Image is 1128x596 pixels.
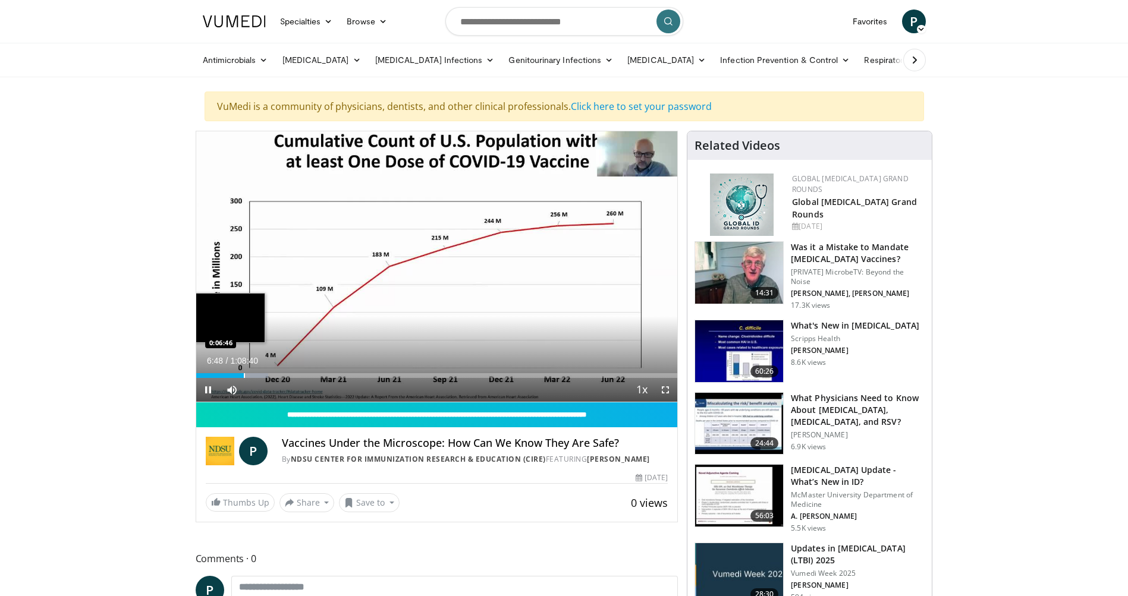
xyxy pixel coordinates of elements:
h3: [MEDICAL_DATA] Update - What’s New in ID? [791,464,925,488]
p: Vumedi Week 2025 [791,569,925,578]
video-js: Video Player [196,131,678,402]
div: By FEATURING [282,454,668,465]
span: 14:31 [750,287,779,299]
p: [PERSON_NAME] [791,581,925,590]
span: 0 views [631,496,668,510]
a: Click here to set your password [571,100,712,113]
span: 1:08:40 [230,356,258,365]
p: A. [PERSON_NAME] [791,512,925,521]
a: Specialties [273,10,340,33]
span: Comments 0 [196,551,678,566]
a: Antimicrobials [196,48,275,72]
img: image.jpeg [176,293,265,343]
a: Global [MEDICAL_DATA] Grand Rounds [792,196,917,220]
a: [MEDICAL_DATA] [620,48,713,72]
button: Save to [339,493,400,512]
h3: Updates in [MEDICAL_DATA] (LTBI) 2025 [791,543,925,566]
p: 17.3K views [791,301,830,310]
div: VuMedi is a community of physicians, dentists, and other clinical professionals. [205,92,924,121]
input: Search topics, interventions [445,7,683,36]
h4: Related Videos [695,138,780,153]
a: 60:26 What's New in [MEDICAL_DATA] Scripps Health [PERSON_NAME] 8.6K views [695,320,925,383]
span: 56:03 [750,510,779,522]
span: 24:44 [750,437,779,449]
a: Respiratory Infections [857,48,967,72]
button: Fullscreen [653,378,677,402]
img: e456a1d5-25c5-46f9-913a-7a343587d2a7.png.150x105_q85_autocrop_double_scale_upscale_version-0.2.png [710,174,774,236]
span: / [226,356,228,365]
span: 6:48 [207,356,223,365]
p: [PERSON_NAME], [PERSON_NAME] [791,289,925,298]
a: 24:44 What Physicians Need to Know About [MEDICAL_DATA], [MEDICAL_DATA], and RSV? [PERSON_NAME] 6... [695,392,925,455]
p: [PRIVATE] MicrobeTV: Beyond the Noise [791,267,925,286]
a: [PERSON_NAME] [587,454,650,464]
button: Mute [220,378,244,402]
p: [PERSON_NAME] [791,346,919,355]
a: NDSU Center for Immunization Research & Education (CIRE) [291,454,546,464]
img: VuMedi Logo [203,15,266,27]
a: Favorites [846,10,895,33]
div: Progress Bar [196,373,678,378]
a: [MEDICAL_DATA] Infections [368,48,502,72]
a: Infection Prevention & Control [713,48,857,72]
img: 91589b0f-a920-456c-982d-84c13c387289.150x105_q85_crop-smart_upscale.jpg [695,393,783,455]
a: [MEDICAL_DATA] [275,48,368,72]
h3: What's New in [MEDICAL_DATA] [791,320,919,332]
a: Thumbs Up [206,493,275,512]
p: McMaster University Department of Medicine [791,490,925,509]
p: Scripps Health [791,334,919,343]
a: Global [MEDICAL_DATA] Grand Rounds [792,174,909,194]
a: P [902,10,926,33]
img: 8828b190-63b7-4755-985f-be01b6c06460.150x105_q85_crop-smart_upscale.jpg [695,320,783,382]
h3: What Physicians Need to Know About [MEDICAL_DATA], [MEDICAL_DATA], and RSV? [791,392,925,428]
a: Browse [340,10,394,33]
p: 5.5K views [791,524,826,533]
a: 56:03 [MEDICAL_DATA] Update - What’s New in ID? McMaster University Department of Medicine A. [PE... [695,464,925,533]
button: Playback Rate [630,378,653,402]
h4: Vaccines Under the Microscope: How Can We Know They Are Safe? [282,437,668,450]
p: 8.6K views [791,358,826,367]
button: Pause [196,378,220,402]
a: Genitourinary Infections [501,48,620,72]
img: 98142e78-5af4-4da4-a248-a3d154539079.150x105_q85_crop-smart_upscale.jpg [695,465,783,526]
div: [DATE] [636,472,668,483]
img: f91047f4-3b1b-4007-8c78-6eacab5e8334.150x105_q85_crop-smart_upscale.jpg [695,242,783,304]
a: P [239,437,268,465]
span: 60:26 [750,365,779,377]
button: Share [279,493,335,512]
img: NDSU Center for Immunization Research & Education (CIRE) [206,437,234,465]
p: [PERSON_NAME] [791,430,925,440]
a: 14:31 Was it a Mistake to Mandate [MEDICAL_DATA] Vaccines? [PRIVATE] MicrobeTV: Beyond the Noise ... [695,241,925,310]
div: [DATE] [792,221,922,232]
h3: Was it a Mistake to Mandate [MEDICAL_DATA] Vaccines? [791,241,925,265]
p: 6.9K views [791,442,826,452]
